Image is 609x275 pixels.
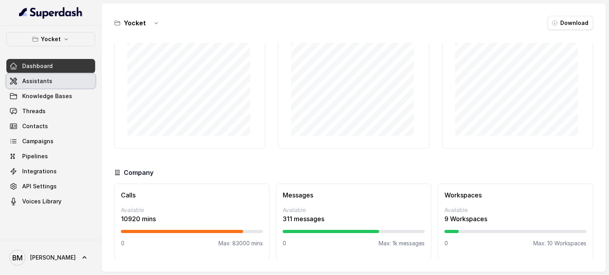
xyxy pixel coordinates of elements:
[444,239,448,247] p: 0
[22,92,72,100] span: Knowledge Bases
[12,254,23,262] text: BM
[6,74,95,88] a: Assistants
[22,152,48,160] span: Pipelines
[22,197,61,205] span: Voices Library
[548,16,593,30] button: Download
[124,18,146,28] h3: Yocket
[283,214,425,224] p: 311 messages
[22,77,52,85] span: Assistants
[6,89,95,103] a: Knowledge Bases
[22,122,48,130] span: Contacts
[124,168,153,177] h3: Company
[379,239,425,247] p: Max: 1k messages
[444,214,586,224] p: 9 Workspaces
[41,34,61,44] p: Yocket
[30,254,76,262] span: [PERSON_NAME]
[19,6,83,19] img: light.svg
[6,59,95,73] a: Dashboard
[22,167,57,175] span: Integrations
[121,214,263,224] p: 10920 mins
[121,190,263,200] h3: Calls
[444,206,586,214] p: Available
[22,62,53,70] span: Dashboard
[533,239,586,247] p: Max: 10 Workspaces
[6,104,95,118] a: Threads
[6,119,95,133] a: Contacts
[6,134,95,148] a: Campaigns
[218,239,263,247] p: Max: 83000 mins
[121,206,263,214] p: Available
[283,239,286,247] p: 0
[121,239,124,247] p: 0
[22,137,54,145] span: Campaigns
[22,182,57,190] span: API Settings
[6,247,95,269] a: [PERSON_NAME]
[6,179,95,193] a: API Settings
[22,107,46,115] span: Threads
[444,190,586,200] h3: Workspaces
[6,194,95,209] a: Voices Library
[6,149,95,163] a: Pipelines
[6,164,95,178] a: Integrations
[283,206,425,214] p: Available
[6,32,95,46] button: Yocket
[283,190,425,200] h3: Messages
